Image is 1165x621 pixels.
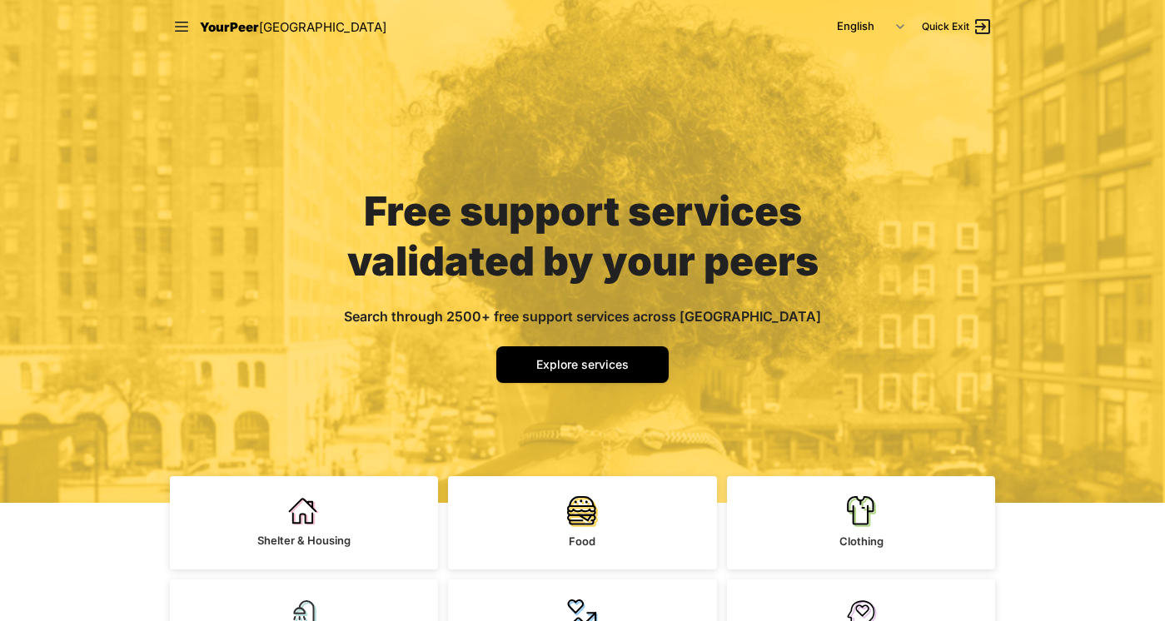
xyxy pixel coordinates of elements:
span: Food [569,534,595,548]
span: Clothing [839,534,884,548]
span: Search through 2500+ free support services across [GEOGRAPHIC_DATA] [344,308,821,325]
span: Free support services validated by your peers [347,186,819,286]
a: Food [448,476,717,569]
a: Explore services [496,346,669,383]
span: Quick Exit [922,20,969,33]
a: Shelter & Housing [170,476,439,569]
span: [GEOGRAPHIC_DATA] [259,19,386,35]
span: YourPeer [200,19,259,35]
a: Quick Exit [922,17,993,37]
a: Clothing [727,476,996,569]
span: Explore services [536,357,629,371]
a: YourPeer[GEOGRAPHIC_DATA] [200,17,386,37]
span: Shelter & Housing [257,534,351,547]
